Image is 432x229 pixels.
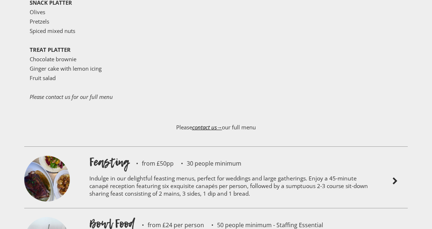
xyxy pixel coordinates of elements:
[135,222,204,228] p: from £24 per person
[30,56,207,62] p: Chocolate brownie
[30,18,207,24] p: Pretzels
[30,84,207,90] p: ‍
[30,28,207,34] p: Spiced mixed nuts
[30,37,207,43] p: ‍
[129,161,174,166] p: from £50pp
[30,75,207,81] p: Fruit salad
[192,124,222,131] a: contact us→
[24,117,408,145] p: Please our full menu
[89,170,375,204] p: Indulge in our delightful feasting menus, perfect for weddings and large gatherings. Enjoy a 45-m...
[204,222,323,228] p: 50 people minimum - Staffing Essential
[30,9,207,15] p: Olives
[30,66,207,71] p: Ginger cake with lemon icing
[30,46,71,53] strong: TREAT PLATTER
[30,93,113,100] em: Please contact us for our full menu
[89,154,129,170] h1: Feasting
[174,161,241,166] p: 30 people minimum
[30,103,207,109] p: ‍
